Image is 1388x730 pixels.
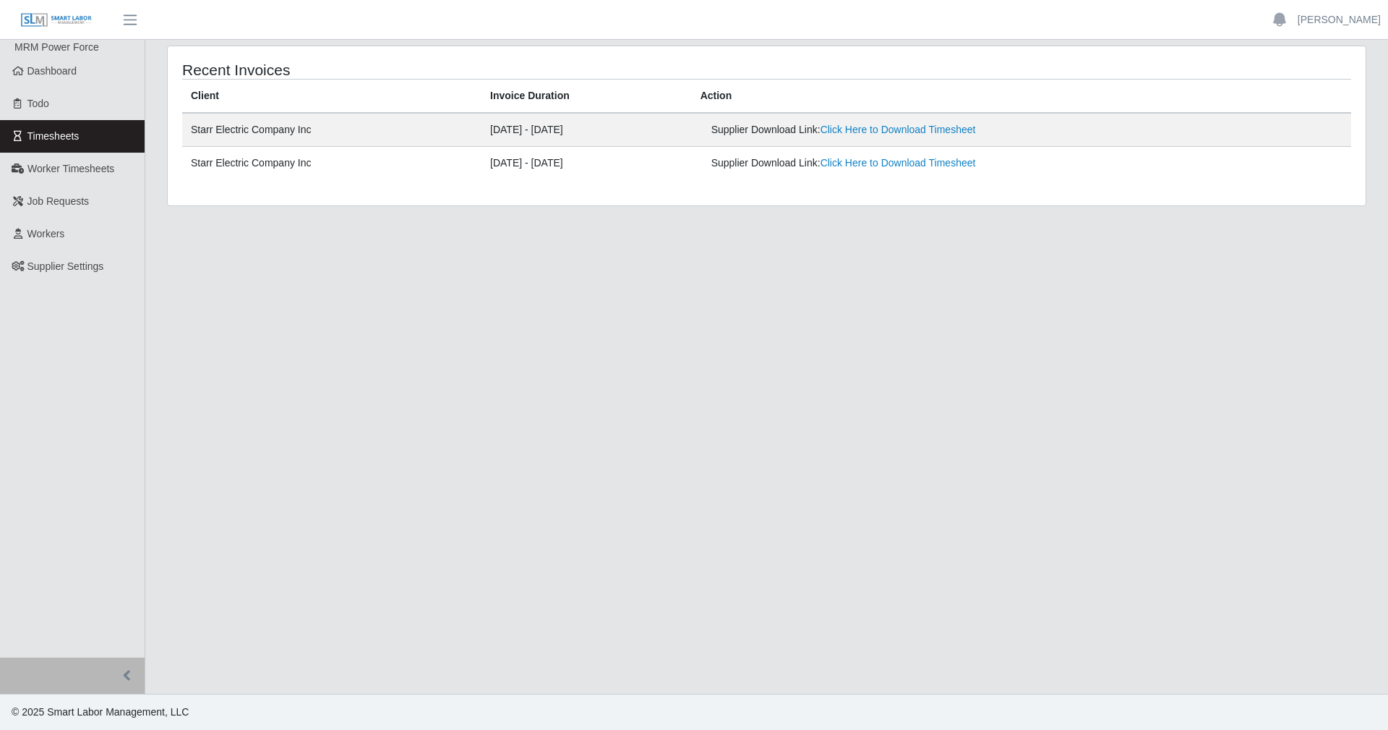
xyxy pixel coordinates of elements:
span: Supplier Settings [27,260,104,272]
div: Supplier Download Link: [711,122,1118,137]
td: Starr Electric Company Inc [182,147,481,180]
a: [PERSON_NAME] [1298,12,1381,27]
span: Timesheets [27,130,80,142]
span: Worker Timesheets [27,163,114,174]
span: Job Requests [27,195,90,207]
td: [DATE] - [DATE] [481,147,692,180]
td: [DATE] - [DATE] [481,113,692,147]
th: Client [182,80,481,114]
span: Dashboard [27,65,77,77]
a: Click Here to Download Timesheet [821,157,976,169]
h4: Recent Invoices [182,61,656,79]
span: © 2025 Smart Labor Management, LLC [12,706,189,718]
th: Action [692,80,1351,114]
span: Todo [27,98,49,109]
div: Supplier Download Link: [711,156,1118,171]
td: Starr Electric Company Inc [182,113,481,147]
a: Click Here to Download Timesheet [821,124,976,135]
span: Workers [27,228,65,239]
span: MRM Power Force [14,41,99,53]
img: SLM Logo [20,12,93,28]
th: Invoice Duration [481,80,692,114]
